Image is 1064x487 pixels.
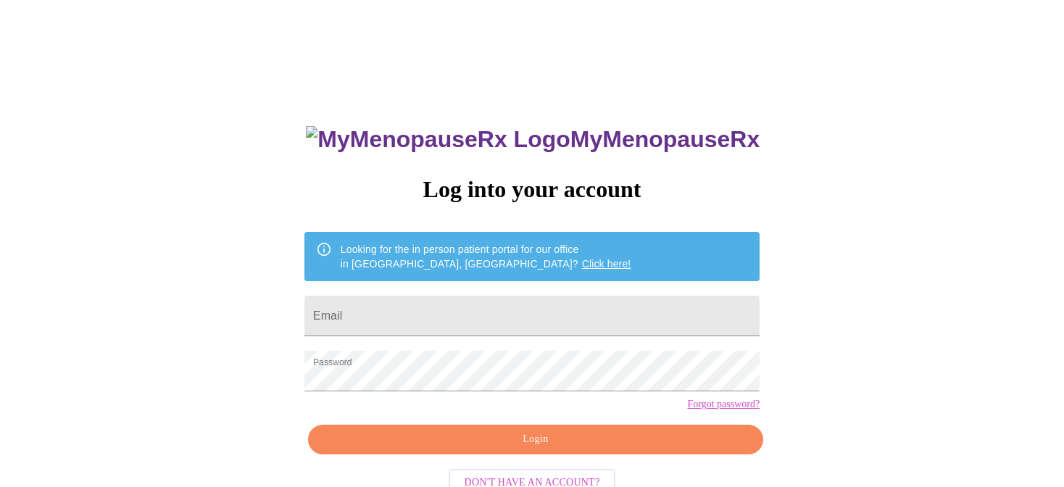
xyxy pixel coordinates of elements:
button: Login [308,425,763,454]
a: Click here! [582,258,631,270]
a: Forgot password? [687,399,760,410]
span: Login [325,430,747,449]
h3: Log into your account [304,176,760,203]
h3: MyMenopauseRx [306,126,760,153]
div: Looking for the in person patient portal for our office in [GEOGRAPHIC_DATA], [GEOGRAPHIC_DATA]? [341,236,631,277]
img: MyMenopauseRx Logo [306,126,570,153]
